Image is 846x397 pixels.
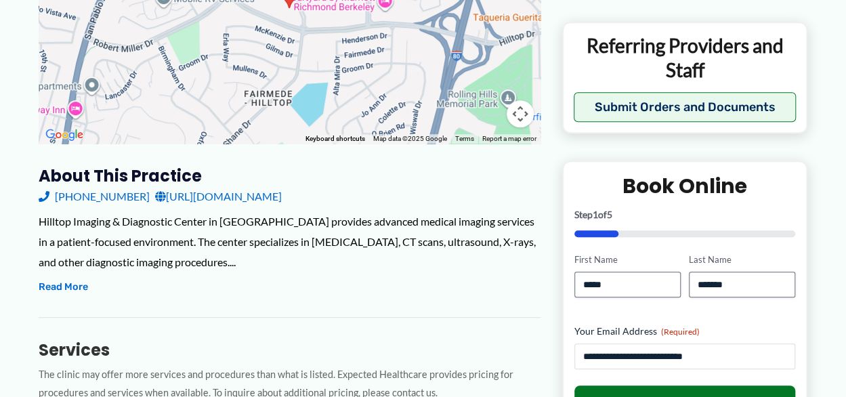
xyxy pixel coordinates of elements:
p: Step of [574,211,796,220]
button: Submit Orders and Documents [574,93,797,123]
img: Google [42,126,87,144]
label: Last Name [689,254,795,267]
span: 1 [593,209,598,221]
button: Read More [39,279,88,295]
p: Referring Providers and Staff [574,33,797,83]
a: [URL][DOMAIN_NAME] [155,186,282,207]
h2: Book Online [574,173,796,200]
a: Open this area in Google Maps (opens a new window) [42,126,87,144]
span: (Required) [661,327,700,337]
h3: About this practice [39,165,541,186]
button: Keyboard shortcuts [305,134,365,144]
button: Map camera controls [507,100,534,127]
a: Terms (opens in new tab) [455,135,474,142]
a: Report a map error [482,135,536,142]
h3: Services [39,339,541,360]
span: 5 [607,209,612,221]
label: First Name [574,254,681,267]
a: [PHONE_NUMBER] [39,186,150,207]
span: Map data ©2025 Google [373,135,447,142]
label: Your Email Address [574,325,796,338]
div: Hilltop Imaging & Diagnostic Center in [GEOGRAPHIC_DATA] provides advanced medical imaging servic... [39,211,541,272]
